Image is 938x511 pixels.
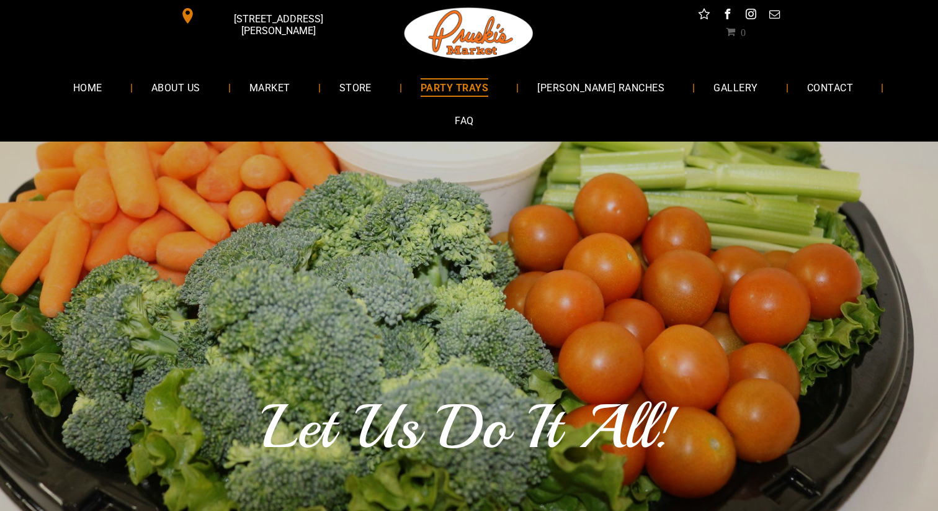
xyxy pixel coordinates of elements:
[55,71,121,104] a: HOME
[171,6,361,25] a: [STREET_ADDRESS][PERSON_NAME]
[741,27,746,37] span: 0
[133,71,219,104] a: ABOUT US
[436,104,492,137] a: FAQ
[231,71,309,104] a: MARKET
[262,389,676,466] font: Let Us Do It All!
[695,71,776,104] a: GALLERY
[321,71,390,104] a: STORE
[519,71,683,104] a: [PERSON_NAME] RANCHES
[767,6,783,25] a: email
[720,6,736,25] a: facebook
[402,71,507,104] a: PARTY TRAYS
[199,7,359,43] span: [STREET_ADDRESS][PERSON_NAME]
[743,6,759,25] a: instagram
[696,6,712,25] a: Social network
[788,71,872,104] a: CONTACT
